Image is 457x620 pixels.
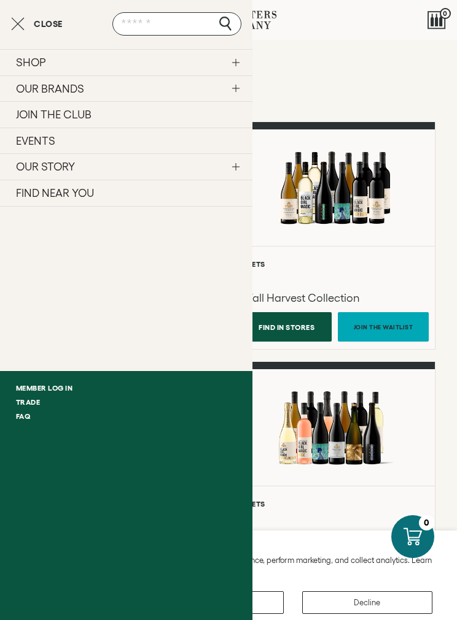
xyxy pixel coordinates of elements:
[248,500,423,508] h6: Sets
[248,530,423,562] h3: The [PERSON_NAME] Sisters Discovery Case
[11,17,63,31] button: Close cart
[235,122,436,350] a: Fall Harvest Collection Sets Fall Harvest Collection Find In Stores Join the Waitlist
[248,290,423,306] h3: Fall Harvest Collection
[241,312,332,342] button: Find In Stores
[302,591,432,614] button: Decline
[34,20,63,28] span: Close
[440,8,451,19] span: 0
[248,260,423,268] h6: Sets
[235,362,436,600] a: McBride Sisters Full Set Sets The [PERSON_NAME] Sisters Discovery Case Add to cart $417.89
[419,515,434,530] div: 0
[338,312,429,342] a: Join the Waitlist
